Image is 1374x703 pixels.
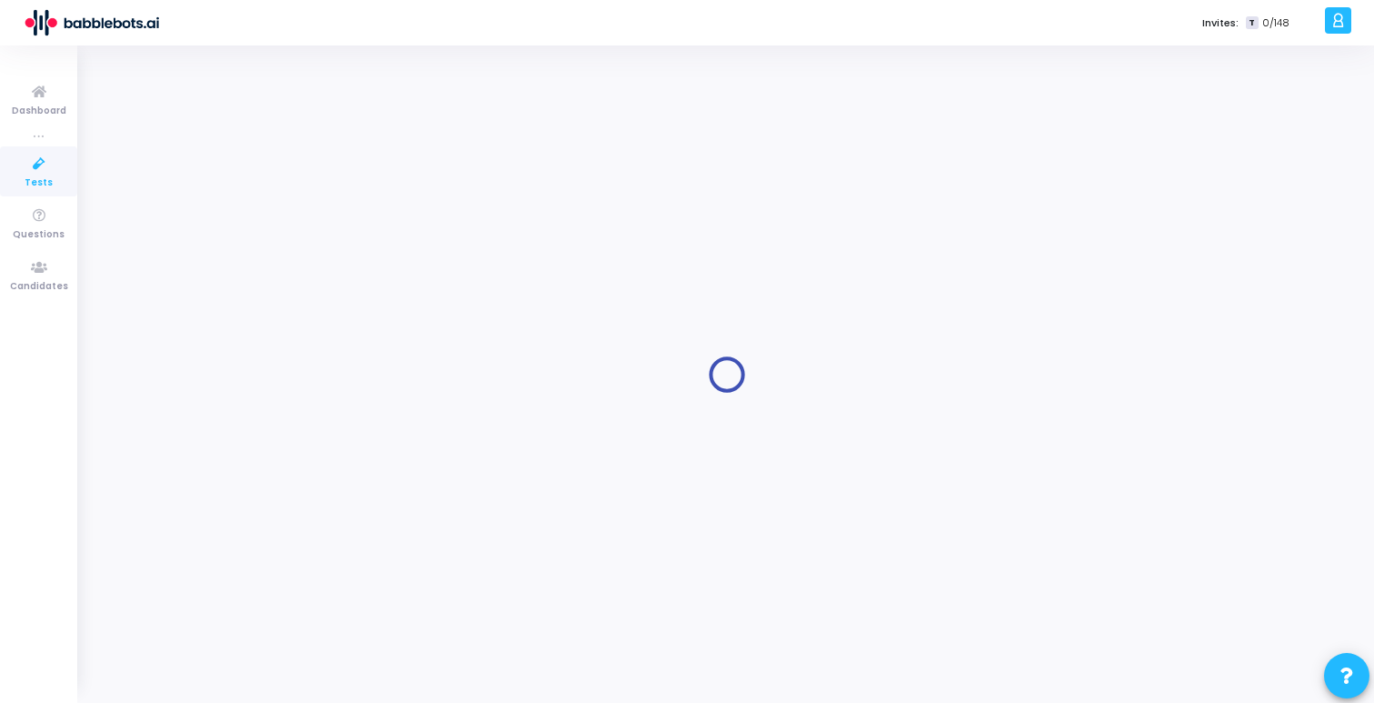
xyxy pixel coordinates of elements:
[13,227,65,243] span: Questions
[1202,15,1239,31] label: Invites:
[25,176,53,191] span: Tests
[1246,16,1258,30] span: T
[1262,15,1289,31] span: 0/148
[12,104,66,119] span: Dashboard
[10,279,68,295] span: Candidates
[23,5,159,41] img: logo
